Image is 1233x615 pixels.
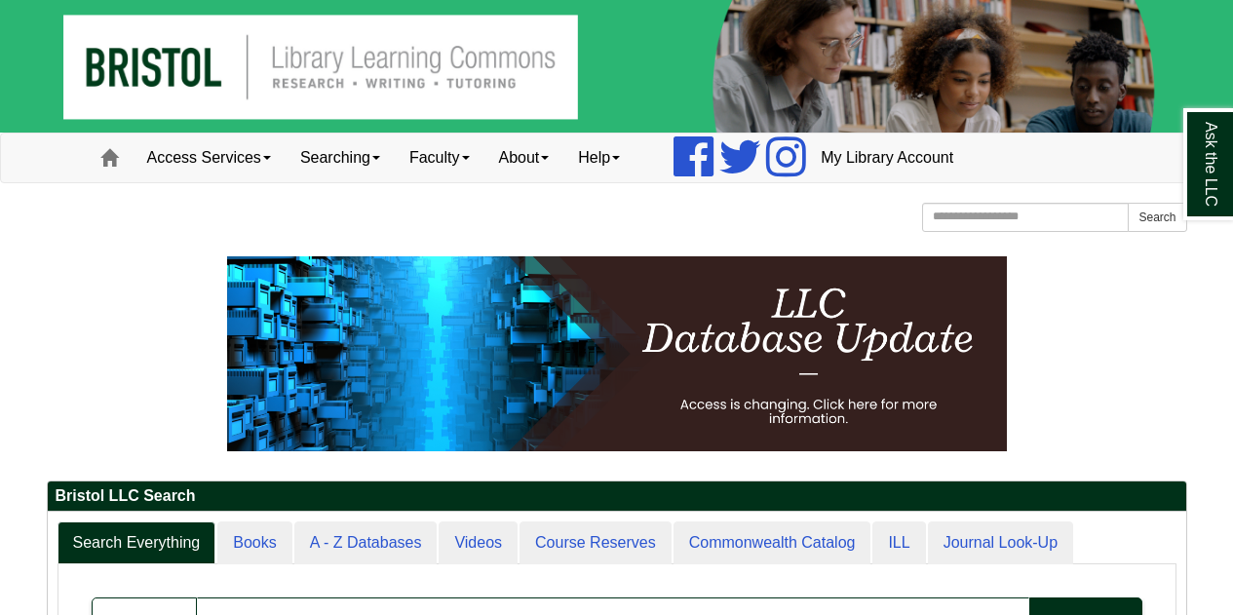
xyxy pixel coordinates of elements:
[58,521,216,565] a: Search Everything
[1128,203,1186,232] button: Search
[294,521,438,565] a: A - Z Databases
[227,256,1007,451] img: HTML tutorial
[133,134,286,182] a: Access Services
[439,521,518,565] a: Videos
[395,134,484,182] a: Faculty
[806,134,968,182] a: My Library Account
[928,521,1073,565] a: Journal Look-Up
[520,521,672,565] a: Course Reserves
[563,134,635,182] a: Help
[674,521,871,565] a: Commonwealth Catalog
[286,134,395,182] a: Searching
[48,481,1186,512] h2: Bristol LLC Search
[217,521,291,565] a: Books
[484,134,564,182] a: About
[872,521,925,565] a: ILL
